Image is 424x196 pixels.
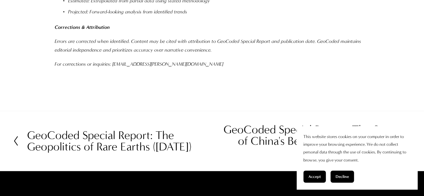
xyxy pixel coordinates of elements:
[55,61,223,67] em: For corrections or inquiries: [EMAIL_ADDRESS][PERSON_NAME][DOMAIN_NAME]
[212,124,412,158] a: GeoCoded Special Report: The State of China's Belt and Road Initiative ([DATE])
[303,171,326,183] button: Accept
[27,130,212,152] h2: GeoCoded Special Report: The Geopolitics of Rare Earths ([DATE])
[55,39,362,53] em: Errors are corrected when identified. Content may be cited with attribution to GeoCoded Special R...
[68,9,187,15] em: Projected: Forward-looking analysis from identified trends
[212,124,397,158] h2: GeoCoded Special Report: The State of China's Belt and Road Initiative ([DATE])
[303,133,411,164] p: This website stores cookies on your computer in order to improve your browsing experience. We do ...
[13,124,212,158] a: GeoCoded Special Report: The Geopolitics of Rare Earths ([DATE])
[55,24,110,30] em: Corrections & Attribution
[336,174,349,179] span: Decline
[297,126,417,189] section: Cookie banner
[308,174,321,179] span: Accept
[330,171,354,183] button: Decline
